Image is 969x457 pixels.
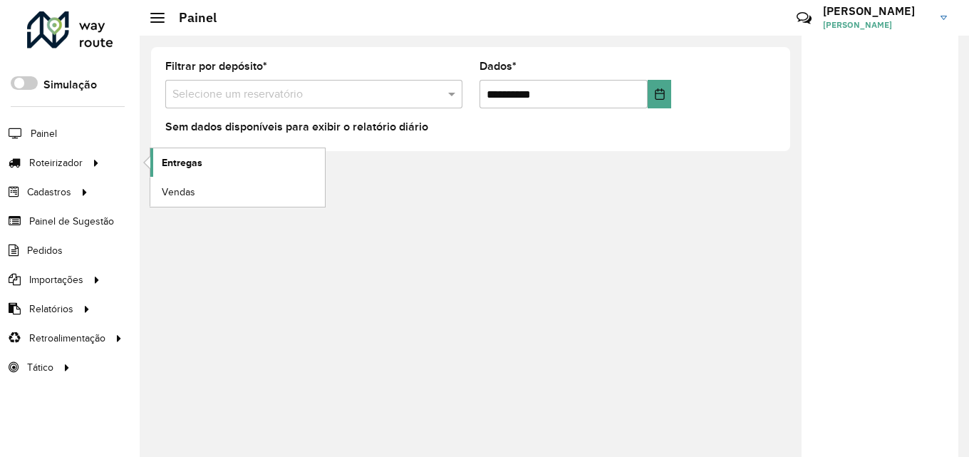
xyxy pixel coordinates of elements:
font: Filtrar por depósito [165,60,263,72]
font: Dados [480,60,512,72]
font: Retroalimentação [29,333,105,344]
font: Tático [27,362,53,373]
font: Pedidos [27,245,63,256]
font: Importações [29,274,83,285]
font: Cadastros [27,187,71,197]
a: Entregas [150,148,325,177]
font: Painel [179,9,217,26]
font: Entregas [162,157,202,168]
font: [PERSON_NAME] [823,19,892,30]
font: [PERSON_NAME] [823,4,915,18]
font: Painel de Sugestão [29,216,114,227]
a: Vendas [150,178,325,206]
font: Roteirizador [29,158,83,168]
font: Relatórios [29,304,73,314]
button: Escolha a data [648,80,671,108]
font: Vendas [162,187,195,197]
font: Painel [31,128,57,139]
font: Sem dados disponíveis para exibir o relatório diário [165,120,428,133]
a: Contato Rápido [789,3,819,34]
font: Simulação [43,78,97,91]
